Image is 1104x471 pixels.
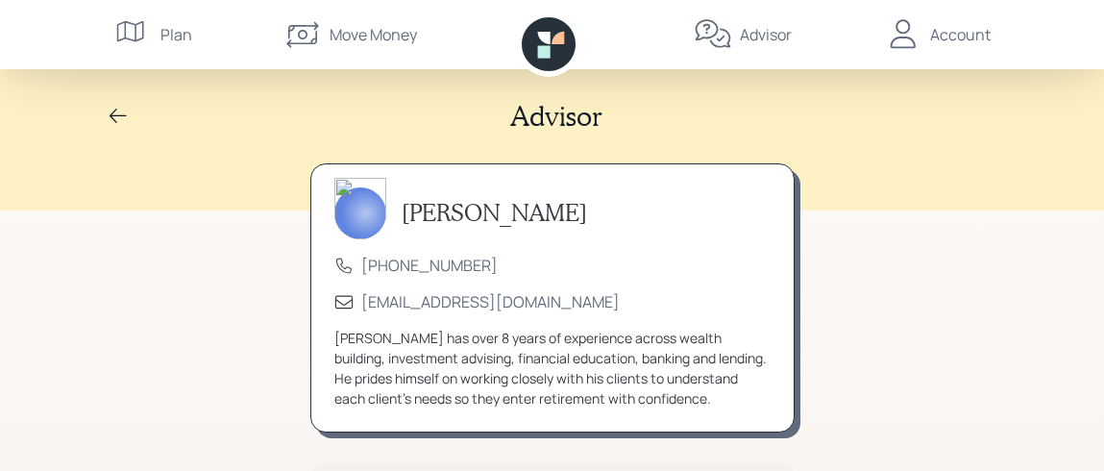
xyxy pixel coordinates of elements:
div: Advisor [740,23,792,46]
div: Move Money [330,23,417,46]
div: [PERSON_NAME] has over 8 years of experience across wealth building, investment advising, financi... [334,328,771,409]
h3: [PERSON_NAME] [402,199,587,227]
div: Account [930,23,991,46]
a: [PHONE_NUMBER] [361,255,498,276]
div: Plan [160,23,192,46]
img: james-distasi-headshot.png [334,178,386,239]
h2: Advisor [510,100,602,133]
a: [EMAIL_ADDRESS][DOMAIN_NAME] [361,291,620,312]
